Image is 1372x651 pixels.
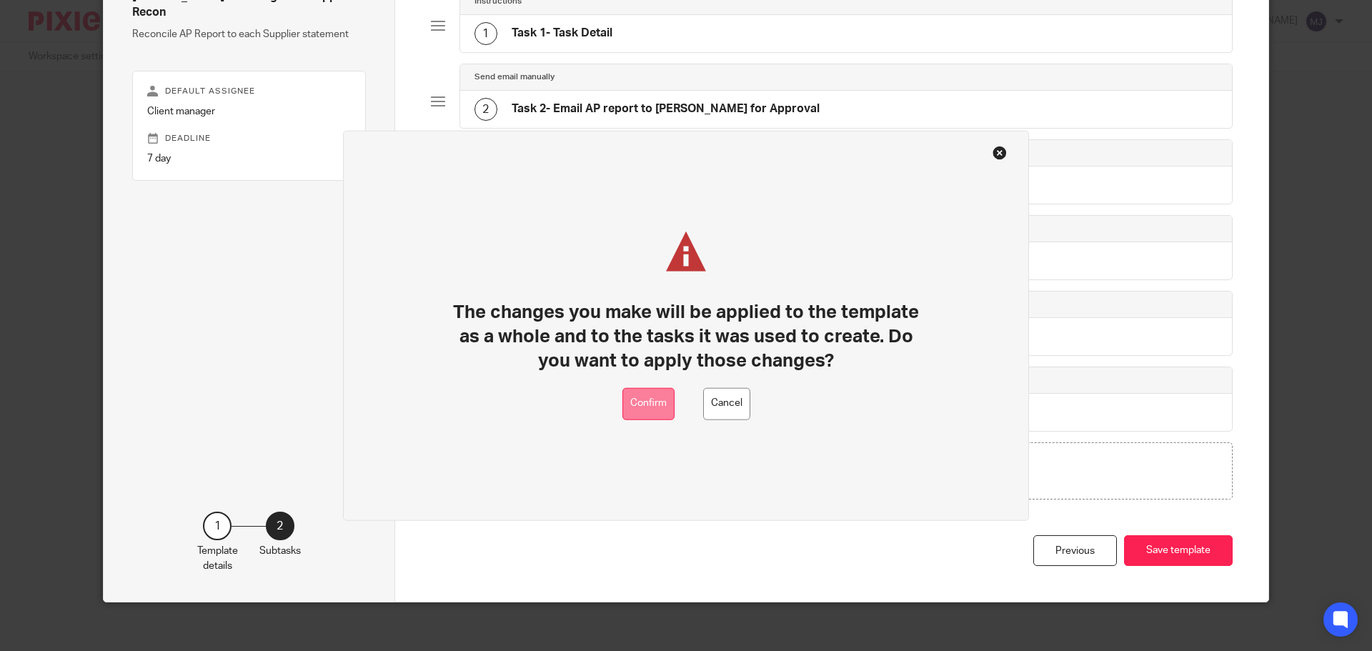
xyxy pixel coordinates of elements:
div: Previous [1033,535,1117,566]
h4: Task 2- Email AP report to [PERSON_NAME] for Approval [512,101,820,116]
p: Subtasks [259,544,301,558]
div: 1 [203,512,232,540]
h1: The changes you make will be applied to the template as a whole and to the tasks it was used to c... [447,300,926,374]
div: 2 [266,512,294,540]
div: 1 [474,22,497,45]
p: Default assignee [147,86,351,97]
p: Client manager [147,104,351,119]
p: Reconcile AP Report to each Supplier statement [132,27,366,41]
h4: Task 1- Task Detail [512,26,612,41]
p: Template details [197,544,238,573]
button: Save template [1124,535,1233,566]
h4: Send email manually [474,71,555,83]
p: Deadline [147,133,351,144]
p: 7 day [147,151,351,166]
div: 2 [474,98,497,121]
button: Confirm [622,387,675,419]
button: Cancel [703,387,750,419]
